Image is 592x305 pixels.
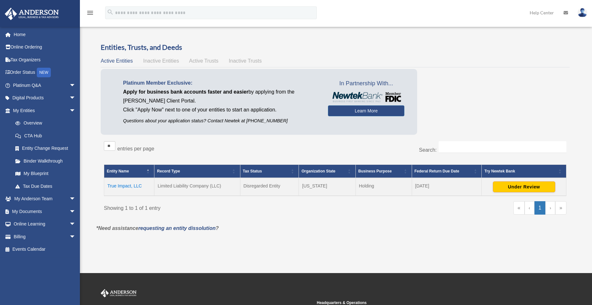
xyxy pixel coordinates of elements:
[107,169,129,173] span: Entity Name
[493,181,555,192] button: Under Review
[101,42,570,52] h3: Entities, Trusts, and Deeds
[37,68,51,77] div: NEW
[358,169,392,173] span: Business Purpose
[4,218,85,231] a: Online Learningarrow_drop_down
[117,146,154,151] label: entries per page
[104,201,331,213] div: Showing 1 to 1 of 1 entry
[69,205,82,218] span: arrow_drop_down
[4,53,85,66] a: Tax Organizers
[69,193,82,206] span: arrow_drop_down
[4,205,85,218] a: My Documentsarrow_drop_down
[96,225,219,231] em: *Need assistance ?
[104,165,154,178] th: Entity Name: Activate to invert sorting
[69,230,82,243] span: arrow_drop_down
[143,58,179,64] span: Inactive Entities
[545,201,555,215] a: Next
[412,178,482,196] td: [DATE]
[4,41,85,54] a: Online Ordering
[99,289,138,297] img: Anderson Advisors Platinum Portal
[189,58,219,64] span: Active Trusts
[555,201,566,215] a: Last
[229,58,262,64] span: Inactive Trusts
[123,117,318,125] p: Questions about your application status? Contact Newtek at [PHONE_NUMBER]
[299,165,355,178] th: Organization State: Activate to sort
[240,178,299,196] td: Disregarded Entity
[513,201,525,215] a: First
[69,92,82,105] span: arrow_drop_down
[123,105,318,114] p: Click "Apply Now" next to one of your entities to start an application.
[525,201,534,215] a: Previous
[328,105,404,116] a: Learn More
[578,8,587,17] img: User Pic
[4,28,85,41] a: Home
[482,165,566,178] th: Try Newtek Bank : Activate to sort
[9,129,82,142] a: CTA Hub
[355,165,412,178] th: Business Purpose: Activate to sort
[138,225,216,231] a: requesting an entity dissolution
[299,178,355,196] td: [US_STATE]
[123,88,318,105] p: by applying from the [PERSON_NAME] Client Portal.
[3,8,61,20] img: Anderson Advisors Platinum Portal
[4,66,85,79] a: Order StatusNEW
[9,167,82,180] a: My Blueprint
[355,178,412,196] td: Holding
[484,167,557,175] div: Try Newtek Bank
[412,165,482,178] th: Federal Return Due Date: Activate to sort
[154,178,240,196] td: Limited Liability Company (LLC)
[243,169,262,173] span: Tax Status
[240,165,299,178] th: Tax Status: Activate to sort
[123,79,318,88] p: Platinum Member Exclusive:
[4,79,85,92] a: Platinum Q&Aarrow_drop_down
[69,218,82,231] span: arrow_drop_down
[415,169,459,173] span: Federal Return Due Date
[419,147,437,153] label: Search:
[157,169,180,173] span: Record Type
[331,92,401,102] img: NewtekBankLogoSM.png
[86,11,94,17] a: menu
[4,193,85,205] a: My Anderson Teamarrow_drop_down
[9,117,79,130] a: Overview
[4,92,85,104] a: Digital Productsarrow_drop_down
[69,104,82,117] span: arrow_drop_down
[328,79,404,89] span: In Partnership With...
[86,9,94,17] i: menu
[101,58,133,64] span: Active Entities
[301,169,335,173] span: Organization State
[534,201,546,215] a: 1
[154,165,240,178] th: Record Type: Activate to sort
[4,230,85,243] a: Billingarrow_drop_down
[4,104,82,117] a: My Entitiesarrow_drop_down
[4,243,85,256] a: Events Calendar
[9,180,82,193] a: Tax Due Dates
[123,89,248,95] span: Apply for business bank accounts faster and easier
[9,142,82,155] a: Entity Change Request
[104,178,154,196] td: True Impact, LLC
[107,9,114,16] i: search
[69,79,82,92] span: arrow_drop_down
[9,155,82,167] a: Binder Walkthrough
